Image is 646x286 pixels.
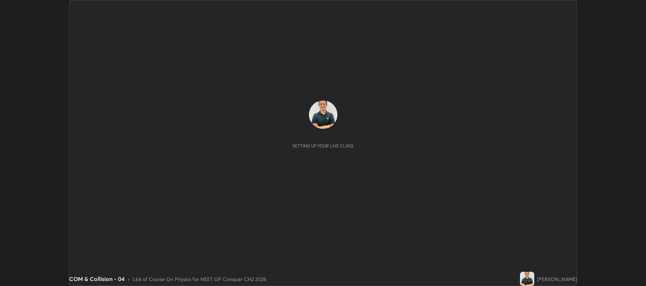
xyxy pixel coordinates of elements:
[69,275,125,283] div: COM & Collision - 04
[520,272,534,286] img: 37e60c5521b4440f9277884af4c92300.jpg
[293,143,353,149] div: Setting up your live class
[537,275,577,283] div: [PERSON_NAME]
[127,275,130,283] div: •
[133,275,266,283] div: L64 of Course On Physics for NEET GP Conquer CH2 2026
[309,100,337,129] img: 37e60c5521b4440f9277884af4c92300.jpg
